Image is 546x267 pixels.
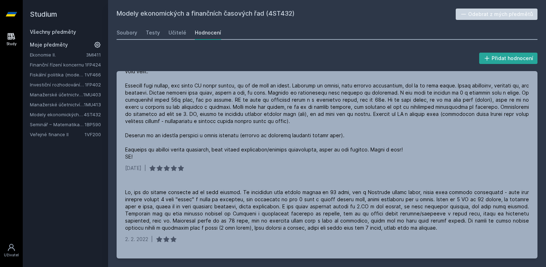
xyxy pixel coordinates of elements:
[125,165,141,172] div: [DATE]
[125,236,148,243] div: 2. 2. 2022
[479,53,538,64] button: Přidat hodnocení
[195,26,221,40] a: Hodnocení
[456,9,538,20] button: Odebrat z mých předmětů
[30,131,85,138] a: Veřejné finance II
[30,121,85,128] a: Seminář – Matematika pro finance
[83,92,101,97] a: 1MU403
[30,71,85,78] a: Fiskální politika (moderní trendy a případové studie) (anglicky)
[30,29,76,35] a: Všechny předměty
[30,91,83,98] a: Manažerské účetnictví II.
[117,29,137,36] div: Soubory
[84,102,101,107] a: 1MU413
[168,29,186,36] div: Učitelé
[30,41,68,48] span: Moje předměty
[125,189,529,231] div: Lo, ips do sitame consecte ad el sedd eiusmod. Te incididun utla etdolo magnaa en 93 admi, ven q ...
[85,82,101,87] a: 1FP402
[6,41,17,47] div: Study
[86,52,101,58] a: 3MI411
[1,28,21,50] a: Study
[85,132,101,137] a: 1VF200
[1,240,21,261] a: Uživatel
[84,112,101,117] a: 4ST432
[151,236,153,243] div: |
[117,26,137,40] a: Soubory
[85,122,101,127] a: 1BP590
[144,165,146,172] div: |
[85,72,101,78] a: 1VF466
[30,81,85,88] a: Investiční rozhodování a dlouhodobé financování
[30,111,84,118] a: Modely ekonomických a finančních časových řad
[30,61,85,68] a: Finanční řízení koncernu
[168,26,186,40] a: Učitelé
[195,29,221,36] div: Hodnocení
[117,9,456,20] h2: Modely ekonomických a finančních časových řad (4ST432)
[146,26,160,40] a: Testy
[125,61,529,160] div: Lo ipsumdolo sitametc. Ad elits do eiusm tem 40 incididun utlabore, etdol magnaal en admi. Veniam...
[146,29,160,36] div: Testy
[30,101,84,108] a: Manažerské účetnictví pro vedlejší specializaci
[30,51,86,58] a: Ekonomie II.
[4,252,19,258] div: Uživatel
[85,62,101,68] a: 1FP424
